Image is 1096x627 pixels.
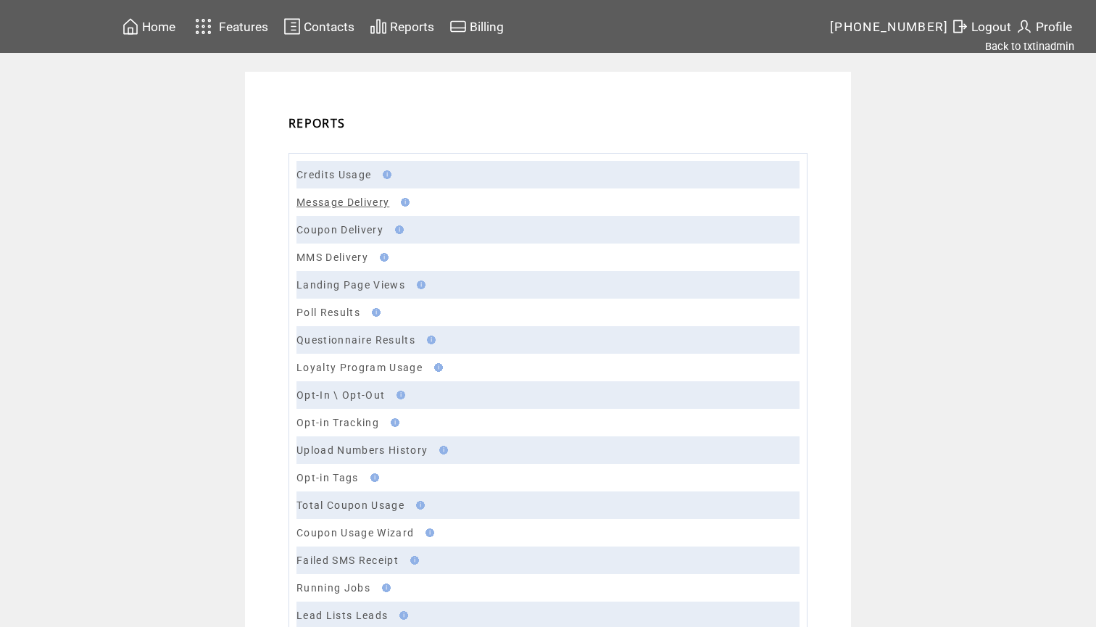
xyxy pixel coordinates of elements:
[368,15,436,38] a: Reports
[395,611,408,620] img: help.gif
[142,20,175,34] span: Home
[985,40,1074,53] a: Back to txtinadmin
[288,115,345,131] span: REPORTS
[296,389,385,401] a: Opt-In \ Opt-Out
[188,12,270,41] a: Features
[296,196,389,208] a: Message Delivery
[122,17,139,36] img: home.svg
[447,15,506,38] a: Billing
[296,472,359,483] a: Opt-in Tags
[283,17,301,36] img: contacts.svg
[949,15,1013,38] a: Logout
[191,14,216,38] img: features.svg
[304,20,354,34] span: Contacts
[370,17,387,36] img: chart.svg
[296,362,423,373] a: Loyalty Program Usage
[296,252,368,263] a: MMS Delivery
[412,501,425,510] img: help.gif
[366,473,379,482] img: help.gif
[296,279,405,291] a: Landing Page Views
[296,417,379,428] a: Opt-in Tracking
[435,446,448,454] img: help.gif
[296,555,399,566] a: Failed SMS Receipt
[296,582,370,594] a: Running Jobs
[296,224,383,236] a: Coupon Delivery
[830,20,949,34] span: [PHONE_NUMBER]
[296,307,360,318] a: Poll Results
[423,336,436,344] img: help.gif
[391,225,404,234] img: help.gif
[449,17,467,36] img: creidtcard.svg
[430,363,443,372] img: help.gif
[1013,15,1074,38] a: Profile
[1016,17,1033,36] img: profile.svg
[296,610,388,621] a: Lead Lists Leads
[368,308,381,317] img: help.gif
[470,20,504,34] span: Billing
[296,499,404,511] a: Total Coupon Usage
[386,418,399,427] img: help.gif
[406,556,419,565] img: help.gif
[296,169,371,180] a: Credits Usage
[951,17,968,36] img: exit.svg
[296,334,415,346] a: Questionnaire Results
[421,528,434,537] img: help.gif
[971,20,1011,34] span: Logout
[390,20,434,34] span: Reports
[296,527,414,539] a: Coupon Usage Wizard
[392,391,405,399] img: help.gif
[219,20,268,34] span: Features
[397,198,410,207] img: help.gif
[378,584,391,592] img: help.gif
[378,170,391,179] img: help.gif
[1036,20,1072,34] span: Profile
[412,281,425,289] img: help.gif
[281,15,357,38] a: Contacts
[375,253,389,262] img: help.gif
[296,444,428,456] a: Upload Numbers History
[120,15,178,38] a: Home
